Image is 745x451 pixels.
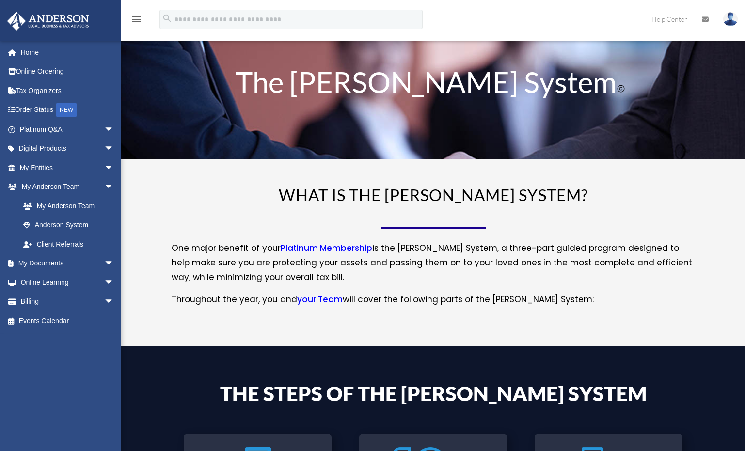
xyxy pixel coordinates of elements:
[7,292,128,311] a: Billingarrow_drop_down
[131,17,143,25] a: menu
[172,293,695,307] p: Throughout the year, you and will cover the following parts of the [PERSON_NAME] System:
[723,12,738,26] img: User Pic
[7,158,128,177] a: My Entitiesarrow_drop_down
[4,12,92,31] img: Anderson Advisors Platinum Portal
[7,311,128,330] a: Events Calendar
[184,383,683,408] h4: The Steps of the [PERSON_NAME] System
[162,13,173,24] i: search
[172,241,695,293] p: One major benefit of your is the [PERSON_NAME] System, a three-part guided program designed to he...
[7,254,128,273] a: My Documentsarrow_drop_down
[104,158,124,178] span: arrow_drop_down
[184,67,683,101] h1: The [PERSON_NAME] System
[14,234,128,254] a: Client Referrals
[297,294,343,310] a: your Team
[281,242,372,259] a: Platinum Membership
[104,120,124,140] span: arrow_drop_down
[56,103,77,117] div: NEW
[279,185,588,204] span: WHAT IS THE [PERSON_NAME] SYSTEM?
[104,177,124,197] span: arrow_drop_down
[7,100,128,120] a: Order StatusNEW
[7,81,128,100] a: Tax Organizers
[131,14,143,25] i: menu
[104,254,124,274] span: arrow_drop_down
[7,43,128,62] a: Home
[7,62,128,81] a: Online Ordering
[7,177,128,197] a: My Anderson Teamarrow_drop_down
[104,139,124,159] span: arrow_drop_down
[7,139,128,158] a: Digital Productsarrow_drop_down
[104,292,124,312] span: arrow_drop_down
[14,216,124,235] a: Anderson System
[14,196,128,216] a: My Anderson Team
[104,273,124,293] span: arrow_drop_down
[7,273,128,292] a: Online Learningarrow_drop_down
[7,120,128,139] a: Platinum Q&Aarrow_drop_down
